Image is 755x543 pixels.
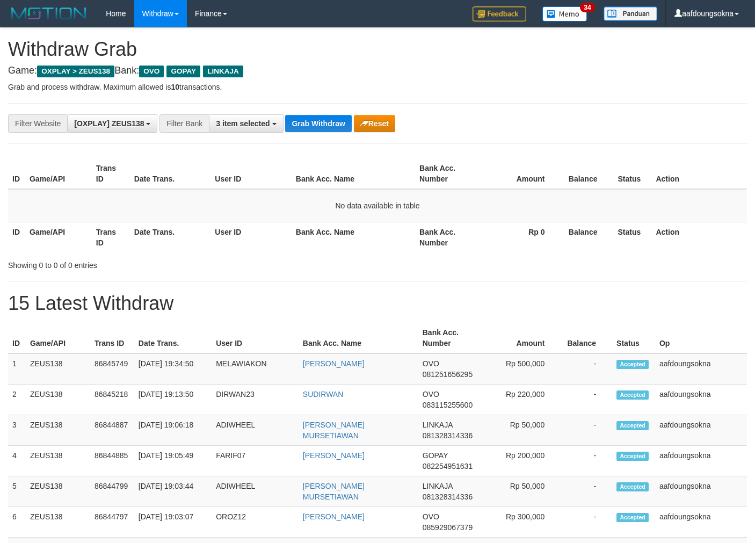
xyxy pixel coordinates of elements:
span: LINKAJA [423,421,453,429]
span: [OXPLAY] ZEUS138 [74,119,144,128]
td: OROZ12 [212,507,299,538]
th: Trans ID [92,222,130,252]
span: Copy 081251656295 to clipboard [423,370,473,379]
h4: Game: Bank: [8,66,747,76]
td: aafdoungsokna [655,476,747,507]
span: GOPAY [423,451,448,460]
button: [OXPLAY] ZEUS138 [67,114,157,133]
td: 6 [8,507,26,538]
span: OVO [423,390,439,399]
td: ADIWHEEL [212,415,299,446]
td: DIRWAN23 [212,385,299,415]
span: 34 [580,3,594,12]
th: Trans ID [90,323,134,353]
td: 86844797 [90,507,134,538]
th: Date Trans. [134,323,212,353]
span: Copy 082254951631 to clipboard [423,462,473,470]
th: Amount [482,158,561,189]
th: Bank Acc. Number [418,323,484,353]
div: Filter Website [8,114,67,133]
a: [PERSON_NAME] [303,359,365,368]
td: - [561,385,612,415]
th: Date Trans. [130,222,211,252]
td: FARIF07 [212,446,299,476]
p: Grab and process withdraw. Maximum allowed is transactions. [8,82,747,92]
button: Reset [354,115,395,132]
td: ADIWHEEL [212,476,299,507]
th: Trans ID [92,158,130,189]
td: 86844885 [90,446,134,476]
span: OVO [423,512,439,521]
td: [DATE] 19:13:50 [134,385,212,415]
td: ZEUS138 [26,353,90,385]
th: Bank Acc. Number [415,222,482,252]
span: Copy 081328314336 to clipboard [423,431,473,440]
th: User ID [210,222,292,252]
td: Rp 50,000 [484,415,561,446]
th: Amount [484,323,561,353]
td: 5 [8,476,26,507]
td: ZEUS138 [26,446,90,476]
span: 3 item selected [216,119,270,128]
th: Bank Acc. Name [292,222,415,252]
th: Op [655,323,747,353]
img: MOTION_logo.png [8,5,90,21]
td: aafdoungsokna [655,385,747,415]
th: Rp 0 [482,222,561,252]
th: Balance [561,158,614,189]
td: - [561,507,612,538]
td: 4 [8,446,26,476]
td: ZEUS138 [26,507,90,538]
button: Grab Withdraw [285,115,351,132]
h1: Withdraw Grab [8,39,747,60]
td: - [561,353,612,385]
a: [PERSON_NAME] [303,512,365,521]
th: Bank Acc. Name [299,323,418,353]
img: Button%20Memo.svg [542,6,587,21]
td: No data available in table [8,189,747,222]
span: GOPAY [166,66,200,77]
span: Copy 085929067379 to clipboard [423,523,473,532]
td: 86845749 [90,353,134,385]
span: LINKAJA [423,482,453,490]
span: Accepted [616,452,649,461]
th: Game/API [25,158,92,189]
th: Date Trans. [130,158,211,189]
span: OVO [423,359,439,368]
span: OVO [139,66,164,77]
td: aafdoungsokna [655,415,747,446]
span: LINKAJA [203,66,243,77]
td: [DATE] 19:05:49 [134,446,212,476]
th: ID [8,158,25,189]
th: Status [614,158,652,189]
td: aafdoungsokna [655,507,747,538]
td: [DATE] 19:03:07 [134,507,212,538]
a: [PERSON_NAME] [303,451,365,460]
span: Copy 083115255600 to clipboard [423,401,473,409]
th: Action [651,222,747,252]
td: Rp 300,000 [484,507,561,538]
img: Feedback.jpg [473,6,526,21]
td: ZEUS138 [26,476,90,507]
a: [PERSON_NAME] MURSETIAWAN [303,421,365,440]
td: [DATE] 19:06:18 [134,415,212,446]
span: Accepted [616,421,649,430]
span: Accepted [616,482,649,491]
td: Rp 200,000 [484,446,561,476]
td: Rp 50,000 [484,476,561,507]
th: Game/API [26,323,90,353]
span: OXPLAY > ZEUS138 [37,66,114,77]
td: Rp 220,000 [484,385,561,415]
td: 2 [8,385,26,415]
a: [PERSON_NAME] MURSETIAWAN [303,482,365,501]
td: 86844799 [90,476,134,507]
td: aafdoungsokna [655,353,747,385]
td: MELAWIAKON [212,353,299,385]
th: Game/API [25,222,92,252]
td: [DATE] 19:03:44 [134,476,212,507]
a: SUDIRWAN [303,390,343,399]
div: Filter Bank [159,114,209,133]
td: - [561,415,612,446]
th: Status [612,323,655,353]
th: Balance [561,323,612,353]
